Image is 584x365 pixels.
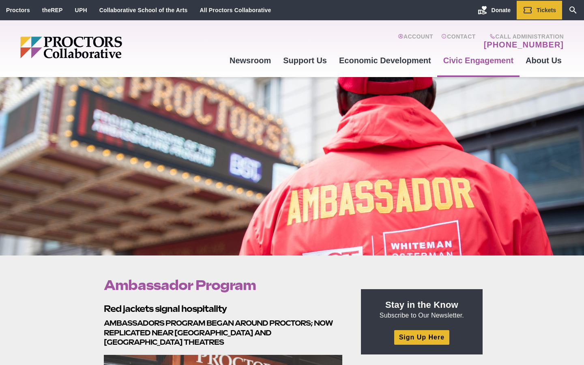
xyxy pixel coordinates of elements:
[520,49,568,71] a: About Us
[472,1,517,19] a: Donate
[562,1,584,19] a: Search
[200,7,271,13] a: All Proctors Collaborative
[333,49,437,71] a: Economic Development
[75,7,87,13] a: UPH
[104,277,342,293] h1: Ambassador Program
[441,33,476,49] a: Contact
[437,49,520,71] a: Civic Engagement
[394,330,449,344] a: Sign Up Here
[385,300,458,310] strong: Stay in the Know
[481,33,564,40] span: Call Administration
[517,1,562,19] a: Tickets
[104,318,342,347] h3: Ambassadors program began around Proctors; now replicated near [GEOGRAPHIC_DATA] and [GEOGRAPHIC_...
[484,40,564,49] a: [PHONE_NUMBER]
[99,7,188,13] a: Collaborative School of the Arts
[20,36,185,58] img: Proctors logo
[537,7,556,13] span: Tickets
[42,7,63,13] a: theREP
[492,7,511,13] span: Donate
[371,299,473,320] p: Subscribe to Our Newsletter.
[104,303,342,315] h2: Red jackets signal hospitality
[277,49,333,71] a: Support Us
[398,33,433,49] a: Account
[6,7,30,13] a: Proctors
[223,49,277,71] a: Newsroom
